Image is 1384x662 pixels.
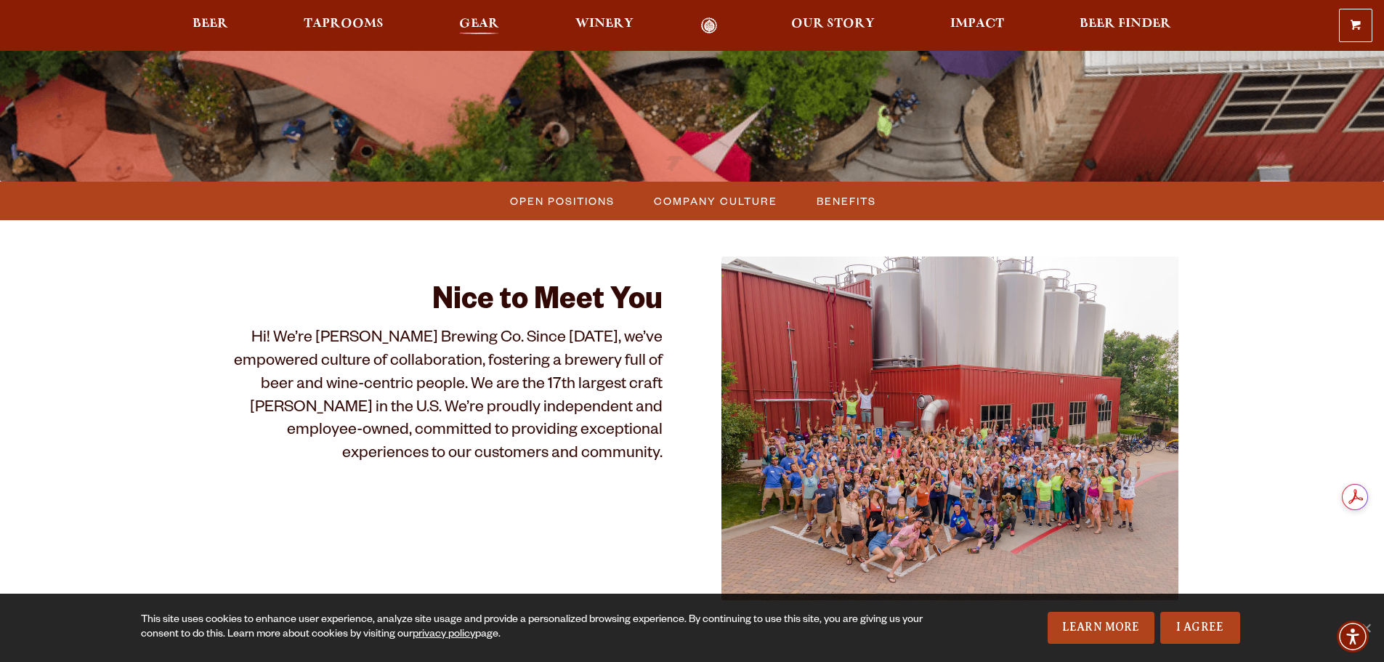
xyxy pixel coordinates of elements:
span: Benefits [817,190,876,211]
a: Beer [183,17,238,34]
span: Company Culture [654,190,777,211]
a: privacy policy [413,629,475,641]
h2: Nice to Meet You [206,286,663,320]
span: Our Story [791,18,875,30]
div: Accessibility Menu [1337,621,1369,653]
span: Beer [193,18,228,30]
a: Beer Finder [1070,17,1181,34]
span: Hi! We’re [PERSON_NAME] Brewing Co. Since [DATE], we’ve empowered culture of collaboration, foste... [234,331,663,464]
div: This site uses cookies to enhance user experience, analyze site usage and provide a personalized ... [141,613,928,642]
a: Learn More [1048,612,1154,644]
a: Taprooms [294,17,393,34]
img: 51399232252_e3c7efc701_k (2) [721,257,1179,600]
span: Taprooms [304,18,384,30]
a: Our Story [782,17,884,34]
span: Impact [950,18,1004,30]
span: Gear [459,18,499,30]
a: Impact [941,17,1013,34]
a: I Agree [1160,612,1240,644]
span: Winery [575,18,634,30]
a: Gear [450,17,509,34]
a: Benefits [808,190,883,211]
span: Open Positions [510,190,615,211]
span: Beer Finder [1080,18,1171,30]
a: Company Culture [645,190,785,211]
a: Winery [566,17,643,34]
a: Odell Home [682,17,737,34]
a: Open Positions [501,190,622,211]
